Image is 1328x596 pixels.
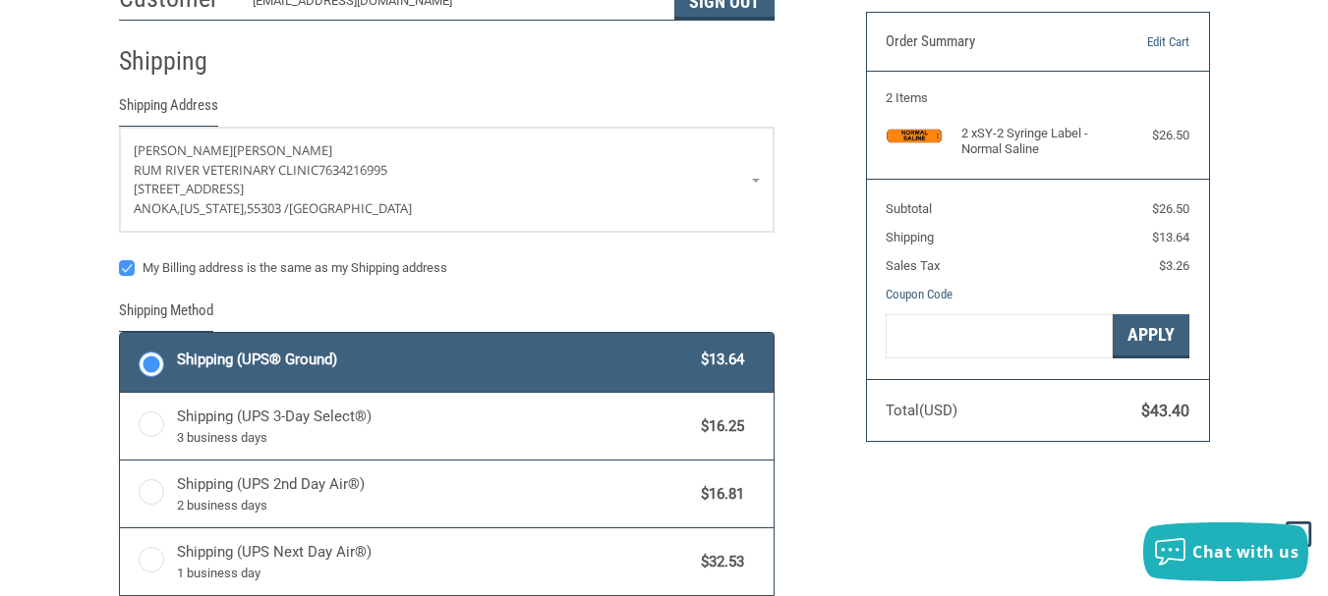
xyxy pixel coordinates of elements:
[692,349,745,371] span: $13.64
[177,564,692,583] span: 1 business day
[1141,402,1189,420] span: $43.40
[886,287,953,301] a: Coupon Code
[119,45,234,78] h2: Shipping
[692,483,745,506] span: $16.81
[1152,201,1189,216] span: $26.50
[1114,126,1189,145] div: $26.50
[177,541,692,582] span: Shipping (UPS Next Day Air®)
[119,299,213,332] legend: Shipping Method
[180,199,247,217] span: [US_STATE],
[886,258,940,273] span: Sales Tax
[177,496,692,515] span: 2 business days
[120,128,774,232] a: Enter or select a different address
[177,473,692,515] span: Shipping (UPS 2nd Day Air®)
[1152,230,1189,244] span: $13.64
[886,32,1092,52] h3: Order Summary
[1143,522,1308,581] button: Chat with us
[961,126,1109,158] h4: 2 x SY-2 Syringe Label - Normal Saline
[289,199,412,217] span: [GEOGRAPHIC_DATA]
[233,141,332,159] span: [PERSON_NAME]
[692,415,745,438] span: $16.25
[1092,32,1189,52] a: Edit Cart
[177,428,692,448] span: 3 business days
[886,314,1113,358] input: Gift Certificate or Coupon Code
[1113,314,1189,358] button: Apply
[119,94,218,127] legend: Shipping Address
[134,180,244,197] span: [STREET_ADDRESS]
[134,161,318,179] span: RUM RIVER VETERINARY CLINIC
[177,406,692,447] span: Shipping (UPS 3-Day Select®)
[886,201,932,216] span: Subtotal
[692,551,745,573] span: $32.53
[134,199,180,217] span: Anoka,
[247,199,289,217] span: 55303 /
[886,90,1189,106] h3: 2 Items
[177,349,692,371] span: Shipping (UPS® Ground)
[119,260,775,276] label: My Billing address is the same as my Shipping address
[1159,258,1189,273] span: $3.26
[1192,541,1299,563] span: Chat with us
[886,230,934,244] span: Shipping
[886,402,957,419] span: Total (USD)
[318,161,387,179] span: 7634216995
[134,141,233,159] span: [PERSON_NAME]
